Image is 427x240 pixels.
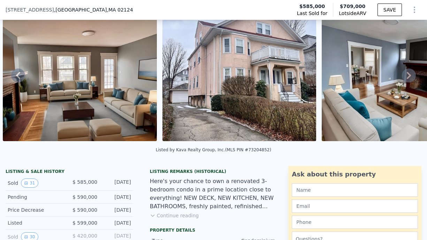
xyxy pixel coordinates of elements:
div: [DATE] [103,219,131,226]
div: Pending [8,194,64,201]
span: $ 585,000 [73,179,97,185]
span: $ 590,000 [73,194,97,200]
button: SAVE [378,3,402,16]
input: Email [292,199,418,213]
div: LISTING & SALE HISTORY [6,169,133,176]
span: Lotside ARV [339,10,366,17]
button: Continue reading [150,212,199,219]
div: Listed [8,219,64,226]
button: Show Options [407,3,421,17]
div: [DATE] [103,206,131,213]
img: Sale: 72077553 Parcel: 34048115 [162,7,317,141]
span: $585,000 [299,3,325,10]
span: $ 599,000 [73,220,97,226]
span: Last Sold for [297,10,328,17]
div: Listing Remarks (Historical) [150,169,277,174]
span: $ 420,000 [73,233,97,239]
span: , [GEOGRAPHIC_DATA] [54,6,133,13]
div: Price Decrease [8,206,64,213]
span: , MA 02124 [107,7,133,13]
img: Sale: 72077553 Parcel: 34048115 [3,7,157,141]
div: [DATE] [103,194,131,201]
button: View historical data [21,179,38,188]
div: Ask about this property [292,169,418,179]
span: $709,000 [340,3,366,9]
span: [STREET_ADDRESS] [6,6,54,13]
div: Here's your chance to own a renovated 3-bedroom condo in a prime location close to everything! NE... [150,177,277,211]
div: [DATE] [103,179,131,188]
div: Listed by Kava Realty Group, Inc. (MLS PIN #73204852) [156,147,271,152]
div: Property details [150,227,277,233]
input: Phone [292,216,418,229]
input: Name [292,183,418,197]
span: $ 590,000 [73,207,97,213]
div: Sold [8,179,64,188]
